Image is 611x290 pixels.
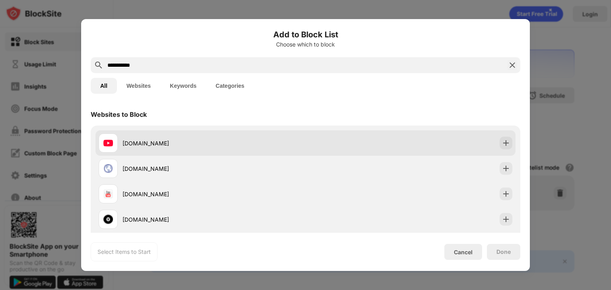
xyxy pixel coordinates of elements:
div: Websites to Block [91,110,147,118]
h6: Add to Block List [91,29,520,41]
button: Websites [117,78,160,94]
div: Cancel [454,249,473,255]
button: Categories [206,78,254,94]
div: Select Items to Start [97,248,151,256]
div: Choose which to block [91,41,520,48]
button: All [91,78,117,94]
img: favicons [103,189,113,199]
img: favicons [103,138,113,148]
div: [DOMAIN_NAME] [123,164,305,173]
img: search-close [508,60,517,70]
button: Keywords [160,78,206,94]
img: favicons [103,215,113,224]
div: [DOMAIN_NAME] [123,139,305,147]
img: search.svg [94,60,103,70]
div: [DOMAIN_NAME] [123,215,305,224]
div: Done [496,249,511,255]
div: [DOMAIN_NAME] [123,190,305,198]
img: favicons [103,164,113,173]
